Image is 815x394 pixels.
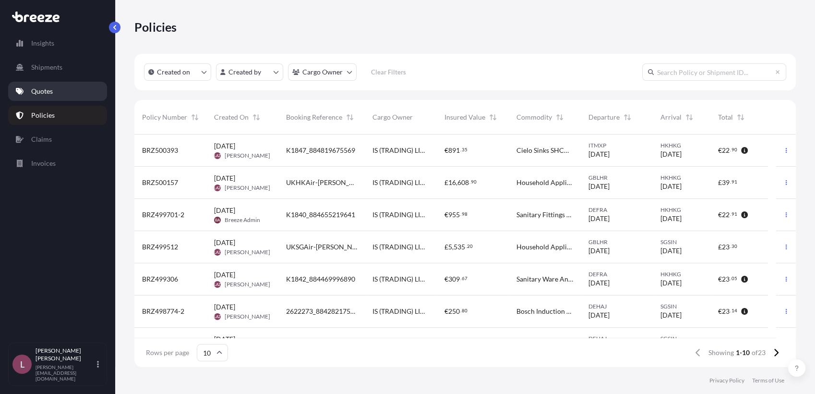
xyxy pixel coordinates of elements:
span: Cargo Owner [372,112,413,122]
span: BRZ499701-2 [142,210,184,220]
p: Shipments [31,62,62,72]
span: [DATE] [214,302,235,312]
span: Breeze Admin [225,216,260,224]
span: BRZ498774-2 [142,307,184,316]
span: £ [444,179,448,186]
span: 23 [722,244,730,250]
span: IS (TRADING) LIMITED [372,274,429,284]
span: [PERSON_NAME] [225,313,270,320]
span: 23 [722,276,730,283]
span: . [730,148,731,151]
a: Quotes [8,82,107,101]
span: € [718,147,722,154]
span: 67 [462,277,467,280]
p: Invoices [31,159,56,168]
span: Sanitary Ware And Kitchen Sink [516,274,573,284]
a: Shipments [8,58,107,77]
span: [DATE] [660,214,682,223]
span: IS (TRADING) LIMITED [372,178,429,187]
span: [DATE] [214,238,235,247]
span: 250 [448,308,460,315]
button: Sort [554,111,565,123]
span: Insured Value [444,112,485,122]
span: [DATE] [660,182,682,191]
span: [DATE] [214,334,235,344]
span: BA [215,215,220,225]
span: LAZ [214,183,221,193]
span: Household Appliances [516,178,573,187]
input: Search Policy or Shipment ID... [642,63,786,81]
span: [DATE] [588,246,610,256]
span: € [444,308,448,315]
span: HKHKG [660,142,703,149]
span: [PERSON_NAME] [225,152,270,160]
span: [DATE] [214,270,235,280]
span: 608 [457,179,469,186]
span: € [718,308,722,315]
span: Policy Number [142,112,187,122]
span: . [730,245,731,248]
span: 30 [731,245,737,248]
button: Sort [189,111,201,123]
span: [DATE] [660,149,682,159]
span: BRZ500393 [142,146,178,155]
p: [PERSON_NAME] [PERSON_NAME] [36,347,95,362]
button: createdBy Filter options [216,63,283,81]
span: . [460,212,461,216]
span: Cielo Sinks SHCOLAO 60 And SHCOLAT 40 [516,146,573,155]
p: Claims [31,135,52,144]
p: [PERSON_NAME][EMAIL_ADDRESS][DOMAIN_NAME] [36,364,95,382]
p: Quotes [31,86,53,96]
p: Created on [157,67,190,77]
span: 22 [722,211,730,218]
a: Policies [8,106,107,125]
span: SGSIN [660,303,703,310]
span: , [456,179,457,186]
span: £ [718,244,722,250]
span: K1840_884655219641 [286,210,355,220]
span: [DATE] [588,182,610,191]
span: £ [444,244,448,250]
span: 2622273_884282175089 [286,307,357,316]
span: Commodity [516,112,552,122]
span: HKHKG [660,174,703,182]
span: [PERSON_NAME] [225,281,270,288]
button: Sort [487,111,499,123]
span: € [718,276,722,283]
span: . [730,212,731,216]
button: cargoOwner Filter options [288,63,357,81]
span: LAZ [214,247,221,257]
span: DEHAJ [588,303,645,310]
span: GBLHR [588,174,645,182]
span: 98 [462,212,467,216]
span: 16 [448,179,456,186]
p: Policies [31,111,55,120]
p: Created by [228,67,261,77]
p: Cargo Owner [302,67,343,77]
span: [DATE] [660,246,682,256]
span: BRZ499306 [142,274,178,284]
span: Arrival [660,112,682,122]
span: € [718,211,722,218]
span: K1842_884469996890 [286,274,355,284]
span: L [20,359,24,369]
span: GBLHR [588,238,645,246]
span: 35 [462,148,467,151]
span: € [444,211,448,218]
span: LAZ [214,280,221,289]
span: Rows per page [146,348,189,357]
span: Booking Reference [286,112,342,122]
span: Sanitary Fittings And Washbasins [516,210,573,220]
button: Sort [344,111,356,123]
span: 90 [731,148,737,151]
span: SGSIN [660,238,703,246]
span: BRZ499512 [142,242,178,252]
span: [DATE] [214,173,235,183]
span: 20 [467,245,473,248]
span: Showing [708,348,734,357]
span: UKSGAir-[PERSON_NAME]-9B [286,242,357,252]
span: 5 [448,244,452,250]
span: 891 [448,147,460,154]
span: 91 [731,180,737,184]
span: 22 [722,147,730,154]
